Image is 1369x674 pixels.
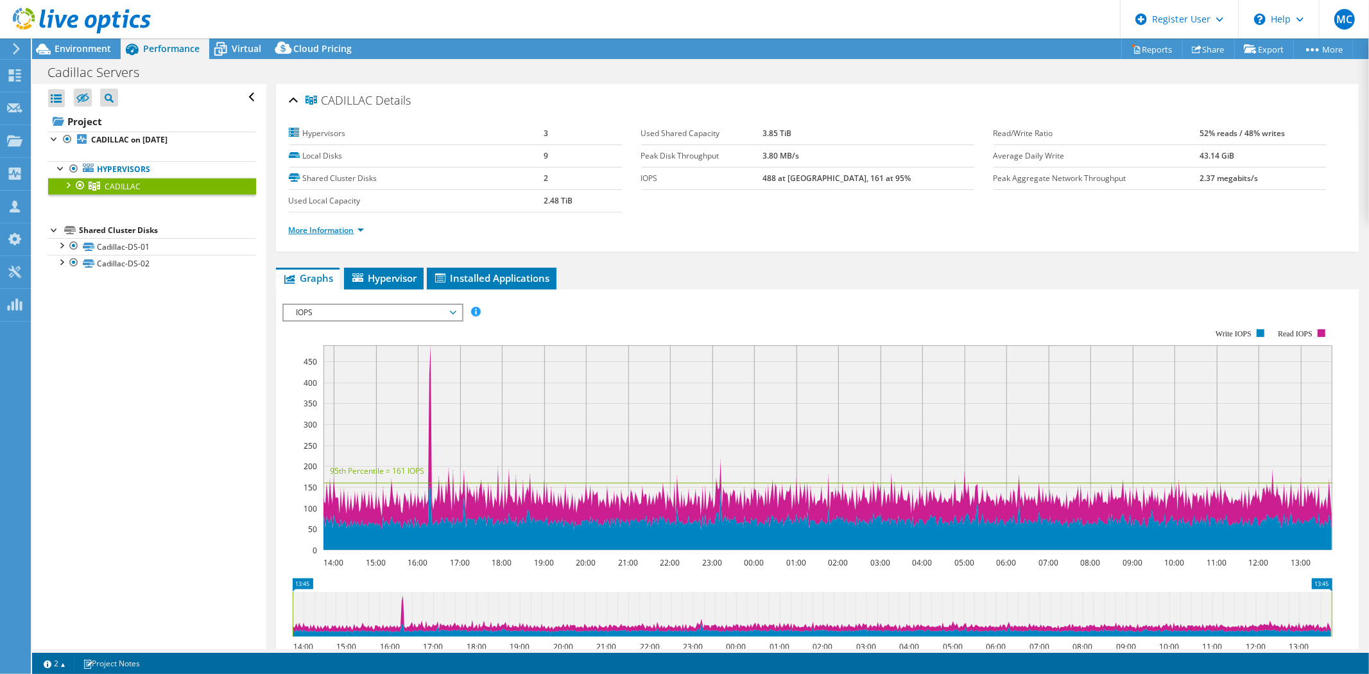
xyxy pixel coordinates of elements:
text: 200 [304,461,317,472]
text: 22:00 [660,557,680,568]
text: 18:00 [492,557,512,568]
text: 02:00 [828,557,848,568]
text: 20:00 [576,557,596,568]
span: Installed Applications [433,272,550,284]
h1: Cadillac Servers [42,65,159,80]
text: 10:00 [1164,557,1184,568]
b: 9 [544,150,549,161]
text: 13:00 [1291,557,1311,568]
b: 52% reads / 48% writes [1200,128,1286,139]
svg: \n [1254,13,1266,25]
span: IOPS [290,305,455,320]
a: Hypervisors [48,161,256,178]
text: 13:00 [1289,641,1309,652]
b: 3.80 MB/s [762,150,799,161]
text: 03:00 [870,557,890,568]
text: 09:00 [1116,641,1136,652]
text: 100 [304,503,317,514]
text: 14:00 [323,557,343,568]
span: Cloud Pricing [293,42,352,55]
text: 12:00 [1248,557,1268,568]
text: 01:00 [786,557,806,568]
text: 23:00 [683,641,703,652]
span: Environment [55,42,111,55]
span: CADILLAC [306,94,373,107]
span: MC [1334,9,1355,30]
b: 2.48 TiB [544,195,573,206]
text: 06:00 [986,641,1006,652]
b: 2.37 megabits/s [1200,173,1259,184]
text: Write IOPS [1216,329,1252,338]
span: Details [376,92,411,108]
text: 15:00 [366,557,386,568]
a: Export [1234,39,1294,59]
span: Performance [143,42,200,55]
span: Hypervisor [350,272,417,284]
text: 23:00 [702,557,722,568]
span: CADILLAC [105,181,141,192]
text: 05:00 [943,641,963,652]
b: 3 [544,128,549,139]
label: Shared Cluster Disks [289,172,544,185]
text: 05:00 [954,557,974,568]
label: Used Shared Capacity [641,127,763,140]
a: Cadillac-DS-01 [48,238,256,255]
text: 06:00 [996,557,1016,568]
text: 00:00 [726,641,746,652]
text: 02:00 [813,641,832,652]
text: 00:00 [744,557,764,568]
text: 17:00 [450,557,470,568]
label: Peak Disk Throughput [641,150,763,162]
b: 2 [544,173,549,184]
text: 400 [304,377,317,388]
b: 3.85 TiB [762,128,791,139]
text: 07:00 [1038,557,1058,568]
label: Read/Write Ratio [994,127,1200,140]
text: 10:00 [1159,641,1179,652]
a: More [1293,39,1353,59]
div: Shared Cluster Disks [79,223,256,238]
text: 11:00 [1207,557,1227,568]
text: 12:00 [1246,641,1266,652]
a: Project Notes [74,655,149,671]
text: 01:00 [770,641,789,652]
span: Graphs [282,272,333,284]
b: 488 at [GEOGRAPHIC_DATA], 161 at 95% [762,173,911,184]
text: 19:00 [534,557,554,568]
text: 22:00 [640,641,660,652]
label: Peak Aggregate Network Throughput [994,172,1200,185]
text: 21:00 [618,557,638,568]
a: More Information [289,225,364,236]
label: Average Daily Write [994,150,1200,162]
a: Share [1182,39,1235,59]
text: 07:00 [1029,641,1049,652]
a: Project [48,111,256,132]
text: 19:00 [510,641,530,652]
text: 300 [304,419,317,430]
text: 16:00 [380,641,400,652]
label: Used Local Capacity [289,194,544,207]
b: 43.14 GiB [1200,150,1235,161]
text: 18:00 [467,641,486,652]
text: 04:00 [899,641,919,652]
text: 17:00 [423,641,443,652]
text: 95th Percentile = 161 IOPS [330,465,424,476]
text: 08:00 [1072,641,1092,652]
text: Read IOPS [1278,329,1313,338]
label: Hypervisors [289,127,544,140]
text: 11:00 [1202,641,1222,652]
text: 20:00 [553,641,573,652]
text: 16:00 [408,557,427,568]
a: Cadillac-DS-02 [48,255,256,272]
a: CADILLAC [48,178,256,194]
text: 450 [304,356,317,367]
text: 08:00 [1080,557,1100,568]
b: CADILLAC on [DATE] [91,134,168,145]
a: CADILLAC on [DATE] [48,132,256,148]
text: 03:00 [856,641,876,652]
a: 2 [35,655,74,671]
text: 04:00 [912,557,932,568]
text: 09:00 [1123,557,1142,568]
text: 15:00 [336,641,356,652]
text: 250 [304,440,317,451]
